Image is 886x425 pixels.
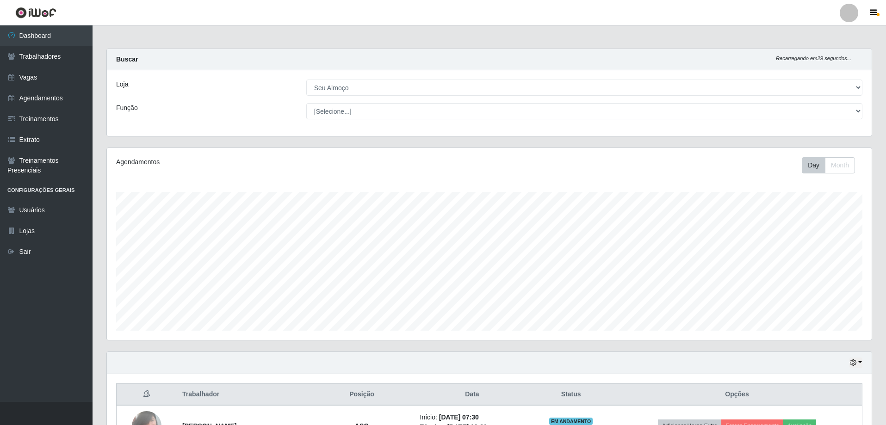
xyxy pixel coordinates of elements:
[116,103,138,113] label: Função
[177,384,309,406] th: Trabalhador
[776,55,851,61] i: Recarregando em 29 segundos...
[802,157,862,173] div: Toolbar with button groups
[802,157,825,173] button: Day
[802,157,855,173] div: First group
[116,55,138,63] strong: Buscar
[420,413,525,422] li: Início:
[612,384,862,406] th: Opções
[15,7,56,18] img: CoreUI Logo
[825,157,855,173] button: Month
[116,157,419,167] div: Agendamentos
[415,384,530,406] th: Data
[116,80,128,89] label: Loja
[439,413,479,421] time: [DATE] 07:30
[530,384,612,406] th: Status
[549,418,593,425] span: EM ANDAMENTO
[309,384,414,406] th: Posição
